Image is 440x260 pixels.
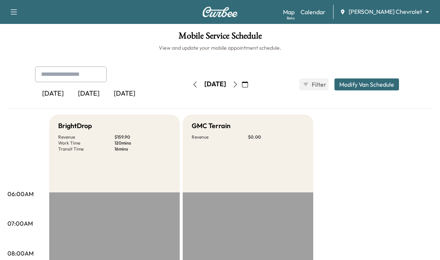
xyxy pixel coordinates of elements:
[71,85,107,102] div: [DATE]
[114,140,171,146] p: 120 mins
[283,7,295,16] a: MapBeta
[107,85,142,102] div: [DATE]
[334,78,399,90] button: Modify Van Schedule
[58,134,114,140] p: Revenue
[35,85,71,102] div: [DATE]
[192,121,230,131] h5: GMC Terrain
[7,44,433,52] h6: View and update your mobile appointment schedule.
[192,134,248,140] p: Revenue
[58,140,114,146] p: Work Time
[7,249,34,258] p: 08:00AM
[58,121,92,131] h5: BrightDrop
[299,78,329,90] button: Filter
[7,189,34,198] p: 06:00AM
[349,7,422,16] span: [PERSON_NAME] Chevrolet
[7,31,433,44] h1: Mobile Service Schedule
[287,15,295,21] div: Beta
[58,146,114,152] p: Transit Time
[312,80,325,89] span: Filter
[114,146,171,152] p: 16 mins
[202,7,238,17] img: Curbee Logo
[114,134,171,140] p: $ 159.90
[7,219,33,228] p: 07:00AM
[248,134,304,140] p: $ 0.00
[301,7,326,16] a: Calendar
[204,80,226,89] div: [DATE]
